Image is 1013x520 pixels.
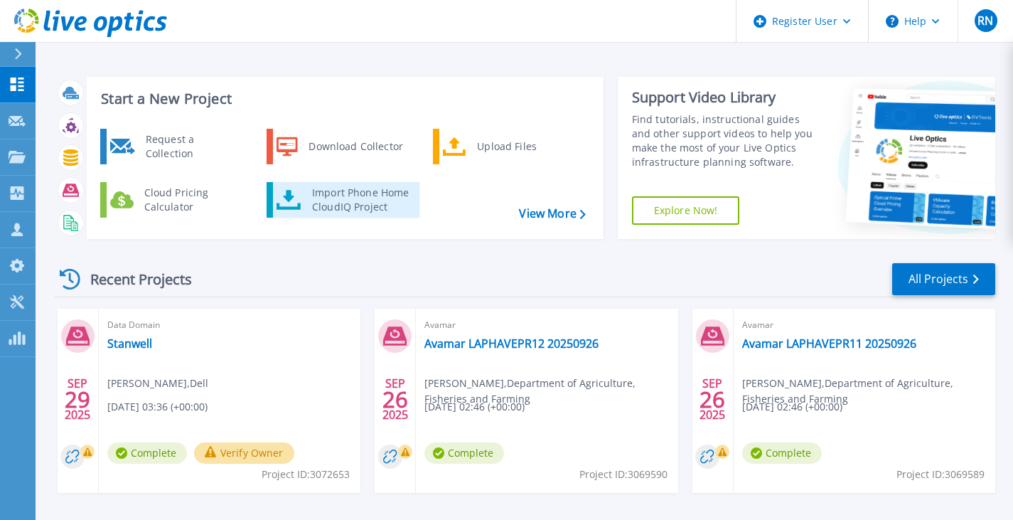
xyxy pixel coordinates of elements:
[107,376,208,391] span: [PERSON_NAME] , Dell
[55,262,211,297] div: Recent Projects
[896,467,985,482] span: Project ID: 3069589
[424,317,669,333] span: Avamar
[107,317,352,333] span: Data Domain
[977,15,993,26] span: RN
[107,442,187,464] span: Complete
[64,373,91,425] div: SEP 2025
[742,317,987,333] span: Avamar
[424,376,677,407] span: [PERSON_NAME] , Department of Agriculture, Fisheries and Farming
[519,207,585,221] a: View More
[424,399,525,415] span: [DATE] 02:46 (+00:00)
[65,393,90,405] span: 29
[100,129,246,164] a: Request a Collection
[632,112,820,169] div: Find tutorials, instructional guides and other support videos to help you make the most of your L...
[382,393,408,405] span: 26
[194,442,294,464] button: Verify Owner
[700,393,725,405] span: 26
[699,373,726,425] div: SEP 2025
[470,132,575,161] div: Upload Files
[382,373,409,425] div: SEP 2025
[424,442,504,464] span: Complete
[101,91,585,107] h3: Start a New Project
[139,132,242,161] div: Request a Collection
[742,399,842,415] span: [DATE] 02:46 (+00:00)
[579,467,668,482] span: Project ID: 3069590
[632,88,820,107] div: Support Video Library
[632,196,740,225] a: Explore Now!
[424,336,599,351] a: Avamar LAPHAVEPR12 20250926
[267,129,412,164] a: Download Collector
[742,376,995,407] span: [PERSON_NAME] , Department of Agriculture, Fisheries and Farming
[433,129,579,164] a: Upload Files
[301,132,409,161] div: Download Collector
[100,182,246,218] a: Cloud Pricing Calculator
[892,263,995,295] a: All Projects
[742,442,822,464] span: Complete
[742,336,916,351] a: Avamar LAPHAVEPR11 20250926
[107,336,152,351] a: Stanwell
[262,467,350,482] span: Project ID: 3072653
[305,186,416,214] div: Import Phone Home CloudIQ Project
[107,399,208,415] span: [DATE] 03:36 (+00:00)
[137,186,242,214] div: Cloud Pricing Calculator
